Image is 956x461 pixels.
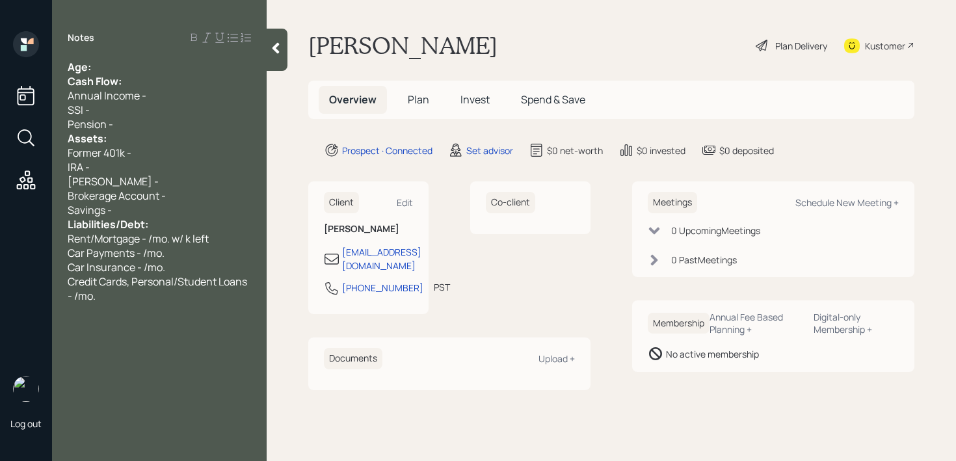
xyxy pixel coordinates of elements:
[68,146,131,160] span: Former 401k -
[397,196,413,209] div: Edit
[68,260,165,274] span: Car Insurance - /mo.
[671,253,737,267] div: 0 Past Meeting s
[324,192,359,213] h6: Client
[13,376,39,402] img: retirable_logo.png
[486,192,535,213] h6: Co-client
[308,31,498,60] h1: [PERSON_NAME]
[68,160,90,174] span: IRA -
[342,144,432,157] div: Prospect · Connected
[460,92,490,107] span: Invest
[795,196,899,209] div: Schedule New Meeting +
[10,417,42,430] div: Log out
[547,144,603,157] div: $0 net-worth
[865,39,905,53] div: Kustomer
[329,92,377,107] span: Overview
[466,144,513,157] div: Set advisor
[637,144,685,157] div: $0 invested
[538,352,575,365] div: Upload +
[648,192,697,213] h6: Meetings
[814,311,899,336] div: Digital-only Membership +
[68,217,148,231] span: Liabilities/Debt:
[68,274,249,303] span: Credit Cards, Personal/Student Loans - /mo.
[408,92,429,107] span: Plan
[68,131,107,146] span: Assets:
[719,144,774,157] div: $0 deposited
[342,245,421,272] div: [EMAIL_ADDRESS][DOMAIN_NAME]
[775,39,827,53] div: Plan Delivery
[521,92,585,107] span: Spend & Save
[68,74,122,88] span: Cash Flow:
[68,203,112,217] span: Savings -
[648,313,710,334] h6: Membership
[666,347,759,361] div: No active membership
[710,311,803,336] div: Annual Fee Based Planning +
[68,174,159,189] span: [PERSON_NAME] -
[68,231,209,246] span: Rent/Mortgage - /mo. w/ k left
[324,224,413,235] h6: [PERSON_NAME]
[342,281,423,295] div: [PHONE_NUMBER]
[324,348,382,369] h6: Documents
[68,60,91,74] span: Age:
[68,246,165,260] span: Car Payments - /mo.
[68,88,146,103] span: Annual Income -
[68,103,90,117] span: SSI -
[671,224,760,237] div: 0 Upcoming Meeting s
[68,189,166,203] span: Brokerage Account -
[68,31,94,44] label: Notes
[434,280,450,294] div: PST
[68,117,113,131] span: Pension -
